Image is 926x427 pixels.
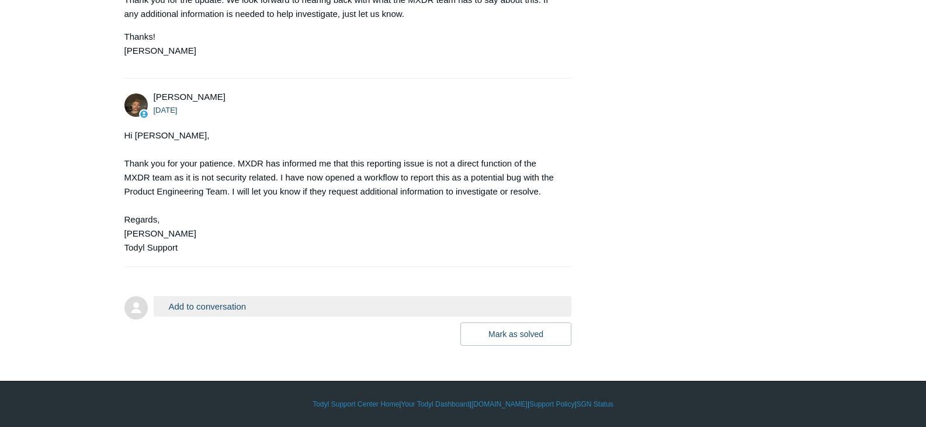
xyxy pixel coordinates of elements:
button: Add to conversation [154,296,572,317]
button: Mark as solved [460,322,571,346]
a: [DOMAIN_NAME] [471,399,528,409]
div: | | | | [124,399,802,409]
a: Todyl Support Center Home [313,399,399,409]
a: SGN Status [577,399,613,409]
a: Support Policy [529,399,574,409]
time: 09/29/2025, 13:37 [154,106,178,114]
span: Andy Paull [154,92,226,102]
a: Your Todyl Dashboard [401,399,469,409]
div: Hi [PERSON_NAME], Thank you for your patience. MXDR has informed me that this reporting issue is ... [124,129,560,255]
p: Thanks! [PERSON_NAME] [124,30,560,58]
